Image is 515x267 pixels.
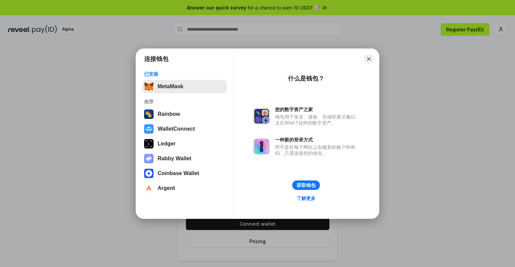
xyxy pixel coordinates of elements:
a: 了解更多 [293,194,320,203]
div: MetaMask [158,84,183,90]
button: Close [364,54,374,64]
h1: 连接钱包 [144,55,168,63]
button: Rabby Wallet [142,152,227,165]
button: WalletConnect [142,122,227,136]
div: 已安装 [144,71,225,77]
div: 了解更多 [297,195,316,201]
div: 推荐 [144,99,225,105]
div: WalletConnect [158,126,195,132]
div: Argent [158,185,175,191]
img: svg+xml,%3Csvg%20xmlns%3D%22http%3A%2F%2Fwww.w3.org%2F2000%2Fsvg%22%20fill%3D%22none%22%20viewBox... [253,138,270,155]
div: 您的数字资产之家 [275,106,359,112]
button: Coinbase Wallet [142,167,227,180]
img: svg+xml,%3Csvg%20xmlns%3D%22http%3A%2F%2Fwww.w3.org%2F2000%2Fsvg%22%20fill%3D%22none%22%20viewBox... [253,108,270,124]
div: 一种新的登录方式 [275,137,359,143]
button: Ledger [142,137,227,151]
div: 钱包用于发送、接收、存储和显示像以太坊和NFT这样的数字资产。 [275,114,359,126]
img: svg+xml,%3Csvg%20width%3D%2228%22%20height%3D%2228%22%20viewBox%3D%220%200%2028%2028%22%20fill%3D... [144,124,154,134]
img: svg+xml,%3Csvg%20xmlns%3D%22http%3A%2F%2Fwww.w3.org%2F2000%2Fsvg%22%20fill%3D%22none%22%20viewBox... [144,154,154,163]
img: svg+xml,%3Csvg%20xmlns%3D%22http%3A%2F%2Fwww.w3.org%2F2000%2Fsvg%22%20width%3D%2228%22%20height%3... [144,139,154,148]
button: MetaMask [142,80,227,93]
div: Ledger [158,141,175,147]
button: Argent [142,181,227,195]
div: Coinbase Wallet [158,170,199,176]
button: 获取钱包 [292,180,320,190]
img: svg+xml,%3Csvg%20fill%3D%22none%22%20height%3D%2233%22%20viewBox%3D%220%200%2035%2033%22%20width%... [144,82,154,91]
div: 什么是钱包？ [288,74,324,82]
img: svg+xml,%3Csvg%20width%3D%2228%22%20height%3D%2228%22%20viewBox%3D%220%200%2028%2028%22%20fill%3D... [144,169,154,178]
div: Rainbow [158,111,180,117]
img: svg+xml,%3Csvg%20width%3D%22120%22%20height%3D%22120%22%20viewBox%3D%220%200%20120%20120%22%20fil... [144,109,154,119]
div: 而不是在每个网站上创建新的账户和密码，只需连接您的钱包。 [275,144,359,156]
img: svg+xml,%3Csvg%20width%3D%2228%22%20height%3D%2228%22%20viewBox%3D%220%200%2028%2028%22%20fill%3D... [144,183,154,193]
button: Rainbow [142,107,227,121]
div: Rabby Wallet [158,156,191,162]
div: 获取钱包 [297,182,316,188]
